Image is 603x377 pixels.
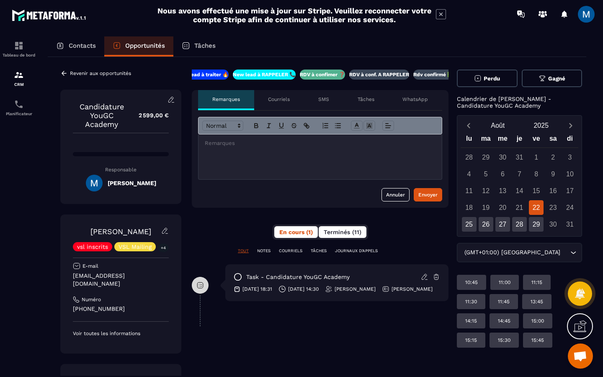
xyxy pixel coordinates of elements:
button: Terminés (11) [319,226,366,238]
div: 12 [479,183,493,198]
div: 3 [562,150,577,165]
div: 4 [462,167,477,181]
p: 13:45 [531,298,543,305]
span: (GMT+01:00) [GEOGRAPHIC_DATA] [462,248,562,257]
p: E-mail [82,263,98,269]
div: 21 [512,200,527,215]
p: SMS [318,96,329,103]
button: Annuler [381,188,410,201]
div: di [562,133,578,147]
button: Gagné [522,70,582,87]
div: Calendar days [461,150,578,232]
div: 7 [512,167,527,181]
div: Envoyer [418,191,438,199]
p: [EMAIL_ADDRESS][DOMAIN_NAME] [73,272,169,288]
span: Gagné [548,75,565,82]
button: Envoyer [414,188,442,201]
p: Courriels [268,96,290,103]
div: 6 [495,167,510,181]
div: Search for option [457,243,582,262]
p: [PERSON_NAME] [335,286,376,292]
div: 31 [562,217,577,232]
p: Revenir aux opportunités [70,70,131,76]
div: 18 [462,200,477,215]
div: 22 [529,200,544,215]
p: RDV à conf. A RAPPELER [349,71,409,78]
a: Contacts [48,36,104,57]
p: TÂCHES [311,248,327,254]
p: Remarques [212,96,240,103]
div: je [511,133,528,147]
p: Opportunités [125,42,165,49]
p: NOTES [257,248,271,254]
p: Planificateur [2,111,36,116]
div: 11 [462,183,477,198]
a: formationformationCRM [2,64,36,93]
a: Ouvrir le chat [568,343,593,369]
h5: [PERSON_NAME] [108,180,156,186]
div: 26 [479,217,493,232]
p: [PHONE_NUMBER] [73,305,169,313]
div: 13 [495,183,510,198]
div: 24 [562,200,577,215]
p: 2 599,00 € [130,107,169,124]
a: formationformationTableau de bord [2,34,36,64]
p: Tâches [358,96,374,103]
div: 9 [546,167,560,181]
p: 15:00 [531,318,544,324]
button: Open years overlay [520,118,563,133]
p: 10:45 [465,279,478,286]
span: Terminés (11) [324,229,361,235]
div: 10 [562,167,577,181]
p: 11:15 [531,279,542,286]
img: scheduler [14,99,24,109]
p: WhatsApp [402,96,428,103]
button: Next month [563,120,578,131]
p: CRM [2,82,36,87]
p: [PERSON_NAME] [392,286,433,292]
p: 15:15 [465,337,477,343]
div: 16 [546,183,560,198]
p: COURRIELS [279,248,302,254]
div: 28 [512,217,527,232]
button: En cours (1) [274,226,318,238]
div: 30 [546,217,560,232]
div: 28 [462,150,477,165]
p: Rdv confirmé ✅ [413,71,454,78]
p: 14:15 [465,318,477,324]
div: 29 [529,217,544,232]
p: Responsable [73,167,169,173]
p: Candidature YouGC Academy [73,102,130,129]
div: ma [477,133,494,147]
a: Opportunités [104,36,173,57]
div: sa [545,133,562,147]
p: New lead à RAPPELER 📞 [233,71,296,78]
a: Tâches [173,36,224,57]
div: ve [528,133,545,147]
p: Contacts [69,42,96,49]
p: task - Candidature YouGC Academy [246,273,350,281]
p: 11:45 [498,298,510,305]
p: Numéro [82,296,101,303]
p: 15:45 [531,337,544,343]
p: RDV à confimer ❓ [300,71,345,78]
button: Open months overlay [476,118,520,133]
div: 25 [462,217,477,232]
p: Tâches [194,42,216,49]
p: +4 [158,243,169,252]
a: schedulerschedulerPlanificateur [2,93,36,122]
button: Perdu [457,70,518,87]
div: 8 [529,167,544,181]
p: Tableau de bord [2,53,36,57]
div: 20 [495,200,510,215]
p: [DATE] 14:30 [288,286,319,292]
p: VSL Mailing [119,244,152,250]
div: 30 [495,150,510,165]
input: Search for option [562,248,568,257]
div: 15 [529,183,544,198]
div: 1 [529,150,544,165]
p: 14:45 [498,318,510,324]
p: New lead à traiter 🔥 [177,71,229,78]
p: vsl inscrits [77,244,108,250]
a: [PERSON_NAME] [90,227,151,236]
